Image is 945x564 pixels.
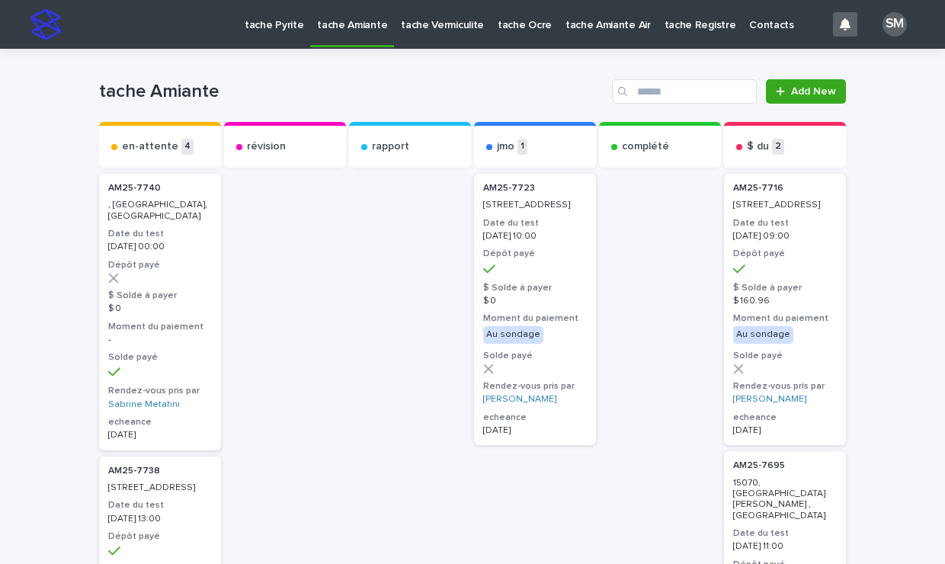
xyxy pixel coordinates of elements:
[483,380,587,393] h3: Rendez-vous pris par
[733,425,837,436] p: [DATE]
[612,79,757,104] input: Search
[733,350,837,362] h3: Solde payé
[108,466,212,476] p: AM25-7738
[747,140,769,153] p: $ du
[791,86,836,97] span: Add New
[108,482,212,493] p: [STREET_ADDRESS]
[497,140,514,153] p: jmo
[372,140,409,153] p: rapport
[483,282,587,294] h3: $ Solde à payer
[733,527,837,540] h3: Date du test
[99,174,221,450] a: AM25-7740 , [GEOGRAPHIC_DATA], [GEOGRAPHIC_DATA]Date du test[DATE] 00:00Dépôt payé$ Solde à payer...
[733,478,837,522] p: 15070, [GEOGRAPHIC_DATA][PERSON_NAME] , [GEOGRAPHIC_DATA]
[483,231,587,242] p: [DATE] 10:00
[733,326,793,343] div: Au sondage
[733,394,806,405] a: [PERSON_NAME]
[247,140,286,153] p: révision
[108,514,212,524] p: [DATE] 13:00
[733,460,837,471] p: AM25-7695
[483,296,587,306] p: $ 0
[766,79,846,104] a: Add New
[483,326,543,343] div: Au sondage
[483,217,587,229] h3: Date du test
[733,200,837,210] p: [STREET_ADDRESS]
[733,231,837,242] p: [DATE] 09:00
[483,425,587,436] p: [DATE]
[733,248,837,260] h3: Dépôt payé
[733,183,837,194] p: AM25-7716
[108,242,212,252] p: [DATE] 00:00
[99,81,606,103] h1: tache Amiante
[772,139,784,155] p: 2
[108,530,212,543] h3: Dépôt payé
[483,248,587,260] h3: Dépôt payé
[108,200,212,222] p: , [GEOGRAPHIC_DATA], [GEOGRAPHIC_DATA]
[483,183,587,194] p: AM25-7723
[108,430,212,441] p: [DATE]
[108,321,212,333] h3: Moment du paiement
[108,416,212,428] h3: echeance
[474,174,596,445] a: AM25-7723 [STREET_ADDRESS]Date du test[DATE] 10:00Dépôt payé$ Solde à payer$ 0Moment du paiementA...
[108,385,212,397] h3: Rendez-vous pris par
[733,312,837,325] h3: Moment du paiement
[483,394,556,405] a: [PERSON_NAME]
[733,282,837,294] h3: $ Solde à payer
[483,200,587,210] p: [STREET_ADDRESS]
[108,259,212,271] h3: Dépôt payé
[622,140,669,153] p: complété
[483,412,587,424] h3: echeance
[30,9,61,40] img: stacker-logo-s-only.png
[108,335,212,345] p: -
[733,296,837,306] p: $ 160.96
[108,399,180,410] a: Sabrine Metahni
[733,217,837,229] h3: Date du test
[483,350,587,362] h3: Solde payé
[108,303,212,314] p: $ 0
[181,139,194,155] p: 4
[108,183,212,194] p: AM25-7740
[108,290,212,302] h3: $ Solde à payer
[883,12,907,37] div: SM
[108,228,212,240] h3: Date du test
[733,412,837,424] h3: echeance
[733,541,837,552] p: [DATE] 11:00
[724,174,846,445] a: AM25-7716 [STREET_ADDRESS]Date du test[DATE] 09:00Dépôt payé$ Solde à payer$ 160.96Moment du paie...
[483,312,587,325] h3: Moment du paiement
[517,139,527,155] p: 1
[122,140,178,153] p: en-attente
[108,499,212,511] h3: Date du test
[733,380,837,393] h3: Rendez-vous pris par
[108,351,212,364] h3: Solde payé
